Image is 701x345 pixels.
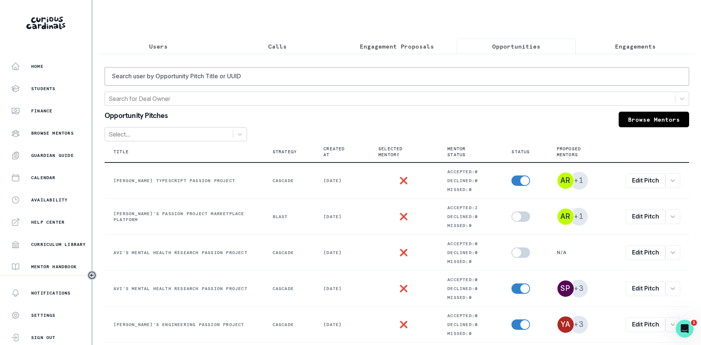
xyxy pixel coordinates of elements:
[31,197,68,203] p: Availability
[447,313,494,319] p: Accepted: 0
[31,335,56,341] p: Sign Out
[273,214,306,220] p: Blast
[560,177,570,184] div: Aranyo Ray
[560,285,570,292] div: Samantha Pohly
[31,264,77,270] p: Mentor Handbook
[323,286,361,292] p: [DATE]
[447,205,494,211] p: Accepted: 2
[447,169,494,175] p: Accepted: 0
[26,17,65,29] img: Curious Cardinals Logo
[31,241,86,247] p: Curriculum Library
[626,245,665,260] a: Edit Pitch
[378,146,421,158] p: Selected Mentor?
[31,108,52,114] p: Finance
[447,277,494,283] p: Accepted: 0
[273,250,306,256] p: Cascade
[113,211,255,223] p: [PERSON_NAME]'s Passion Project Marketplace Platform
[560,321,570,328] div: Youssef Abdelhalim
[273,322,306,328] p: Cascade
[619,112,689,127] a: Browse Mentors
[570,316,588,333] span: +3
[626,173,665,188] a: Edit Pitch
[113,322,255,328] p: [PERSON_NAME]'s Engineering Passion Project
[113,286,255,292] p: Avi's Mental Health Research Passion Project
[31,290,71,296] p: Notifications
[273,286,306,292] p: Cascade
[87,270,97,280] button: Toggle sidebar
[31,175,56,181] p: Calendar
[557,250,608,256] p: N/A
[570,208,588,226] span: +1
[447,146,485,158] p: Mentor Status
[447,322,494,328] p: Declined: 0
[560,213,570,220] div: Aranyo Ray
[113,250,255,256] p: Avi's Mental Health Research Passion Project
[31,219,65,225] p: Help Center
[323,214,361,220] p: [DATE]
[492,42,540,51] p: Opportunities
[447,241,494,247] p: Accepted: 0
[447,331,494,336] p: Missed: 0
[626,281,665,296] a: Edit Pitch
[676,320,694,338] iframe: Intercom live chat
[570,172,588,190] span: +1
[447,295,494,300] p: Missed: 0
[31,63,43,69] p: Home
[31,86,56,92] p: Students
[149,42,168,51] p: Users
[273,178,306,184] p: Cascade
[665,209,680,224] button: row menu
[31,152,74,158] p: Guardian Guide
[113,149,129,155] p: Title
[273,149,297,155] p: Strategy
[570,280,588,298] span: +3
[31,312,56,318] p: Settings
[323,146,352,158] p: Created At
[268,42,287,51] p: Calls
[511,149,530,155] p: Status
[447,214,494,220] p: Declined: 0
[615,42,656,51] p: Engagements
[399,286,408,292] p: ❌
[323,178,361,184] p: [DATE]
[447,259,494,264] p: Missed: 0
[665,281,680,296] button: row menu
[323,322,361,328] p: [DATE]
[447,187,494,193] p: Missed: 0
[399,250,408,256] p: ❌
[399,322,408,328] p: ❌
[323,250,361,256] p: [DATE]
[626,317,665,332] a: Edit Pitch
[447,178,494,184] p: Declined: 0
[360,42,434,51] p: Engagement Proposals
[31,130,74,136] p: Browse Mentors
[557,146,599,158] p: Proposed Mentors
[399,178,408,184] p: ❌
[447,250,494,256] p: Declined: 0
[665,317,680,332] button: row menu
[626,209,665,224] a: Edit Pitch
[113,178,255,184] p: [PERSON_NAME] Typescript Passion Project
[665,245,680,260] button: row menu
[447,286,494,292] p: Declined: 0
[105,112,168,121] p: Opportunity Pitches
[399,214,408,220] p: ❌
[691,320,697,326] span: 1
[447,223,494,229] p: Missed: 0
[665,173,680,188] button: row menu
